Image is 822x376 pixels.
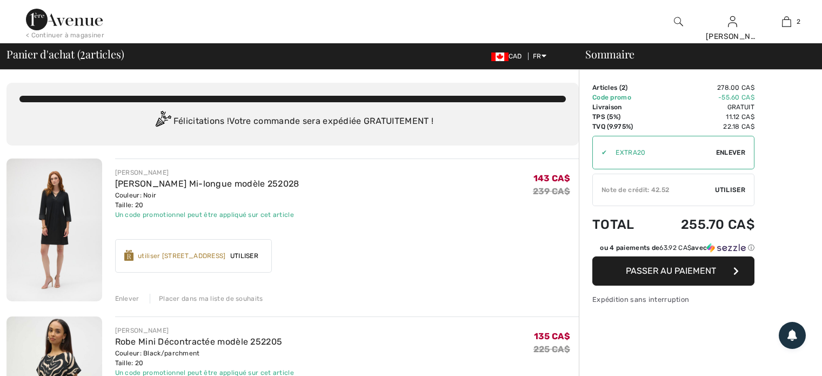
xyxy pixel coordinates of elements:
a: [PERSON_NAME] Mi-longue modèle 252028 [115,179,299,189]
div: ✔ [593,148,607,157]
s: 239 CA$ [533,186,570,196]
td: 11.12 CA$ [651,112,754,122]
td: Gratuit [651,102,754,112]
div: [PERSON_NAME] [115,168,299,177]
span: Utiliser [715,185,745,195]
input: Code promo [607,136,716,169]
div: Placer dans ma liste de souhaits [150,294,263,304]
div: Sommaire [572,49,816,60]
div: Couleur: Noir Taille: 20 [115,190,299,210]
div: Enlever [115,294,139,304]
img: Reward-Logo.svg [124,250,134,261]
td: Articles ( ) [592,83,651,93]
td: Livraison [592,102,651,112]
div: Note de crédit: 42.52 [593,185,715,195]
img: Congratulation2.svg [152,111,173,133]
td: TVQ (9.975%) [592,122,651,131]
div: [PERSON_NAME] [115,326,295,335]
td: 255.70 CA$ [651,206,754,243]
a: Robe Mini Décontractée modèle 252205 [115,337,283,347]
div: Expédition sans interruption [592,294,754,305]
span: 2 [797,17,800,27]
div: Un code promotionnel peut être appliqué sur cet article [115,210,299,220]
span: 2 [80,46,85,60]
img: recherche [674,15,683,28]
td: -55.60 CA$ [651,93,754,102]
div: Félicitations ! Votre commande sera expédiée GRATUITEMENT ! [19,111,566,133]
span: Panier d'achat ( articles) [6,49,124,60]
span: Passer au paiement [626,266,716,276]
div: ou 4 paiements de63.92 CA$avecSezzle Cliquez pour en savoir plus sur Sezzle [592,243,754,256]
span: 143 CA$ [533,173,570,183]
img: Mon panier [782,15,791,28]
button: Passer au paiement [592,256,754,286]
div: [PERSON_NAME] [706,31,759,42]
div: < Continuer à magasiner [26,30,104,40]
s: 225 CA$ [533,344,570,354]
div: utiliser [STREET_ADDRESS] [138,251,226,261]
td: 278.00 CA$ [651,83,754,93]
td: Total [592,206,651,243]
span: CAD [491,52,526,60]
span: FR [533,52,546,60]
div: Couleur: Black/parchment Taille: 20 [115,348,295,368]
span: 135 CA$ [534,331,570,341]
span: 2 [621,84,625,91]
img: Sezzle [707,243,746,253]
span: 63.92 CA$ [659,244,691,252]
td: 22.18 CA$ [651,122,754,131]
a: 2 [760,15,813,28]
td: Code promo [592,93,651,102]
span: Utiliser [226,251,263,261]
span: Enlever [716,148,745,157]
td: TPS (5%) [592,112,651,122]
img: Robe Droite Mi-longue modèle 252028 [6,159,102,301]
img: 1ère Avenue [26,9,103,30]
img: Canadian Dollar [491,52,509,61]
a: Se connecter [728,16,737,27]
div: ou 4 paiements de avec [600,243,754,253]
img: Mes infos [728,15,737,28]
